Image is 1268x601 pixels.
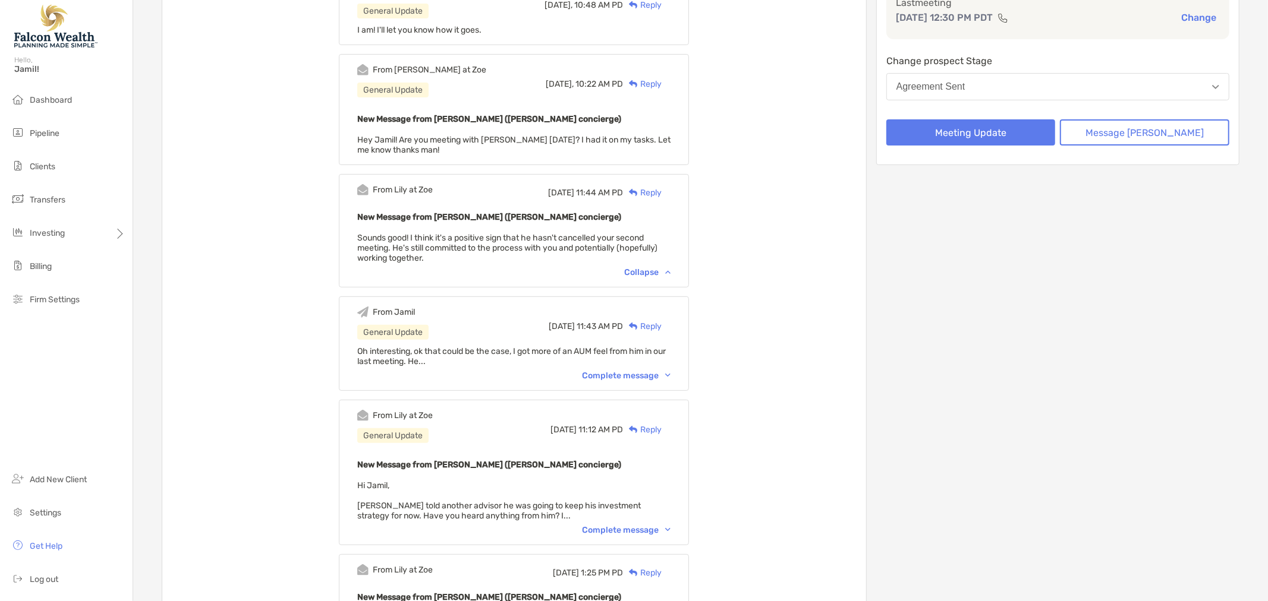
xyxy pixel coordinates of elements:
[553,568,579,578] span: [DATE]
[357,83,429,97] div: General Update
[577,321,623,331] span: 11:43 AM PD
[30,508,61,518] span: Settings
[357,325,429,340] div: General Update
[357,410,369,421] img: Event icon
[665,528,671,532] img: Chevron icon
[357,184,369,195] img: Event icon
[30,541,62,551] span: Get Help
[373,565,433,575] div: From Lily at Zoe
[357,480,641,521] span: Hi Jamil, [PERSON_NAME] told another advisor he was going to keep his investment strategy for now...
[624,267,671,277] div: Collapse
[357,25,482,35] span: I am! I'll let you know how it goes.
[30,195,65,205] span: Transfers
[11,292,25,306] img: firm-settings icon
[11,225,25,239] img: investing icon
[357,564,369,575] img: Event icon
[11,159,25,173] img: clients icon
[11,472,25,486] img: add_new_client icon
[11,538,25,552] img: get-help icon
[30,162,55,172] span: Clients
[373,65,486,75] div: From [PERSON_NAME] at Zoe
[623,320,662,333] div: Reply
[886,53,1229,68] p: Change prospect Stage
[896,10,993,25] p: [DATE] 12:30 PM PDT
[357,64,369,75] img: Event icon
[629,426,638,434] img: Reply icon
[14,5,97,48] img: Falcon Wealth Planning Logo
[30,475,87,485] span: Add New Client
[886,119,1056,145] button: Meeting Update
[357,346,666,366] span: Oh interesting, ok that could be the case, I got more of an AUM feel from him in our last meeting...
[998,13,1008,23] img: communication type
[578,425,623,435] span: 11:12 AM PD
[373,307,415,317] div: From Jamil
[623,186,662,199] div: Reply
[623,78,662,90] div: Reply
[546,79,574,89] span: [DATE],
[629,322,638,330] img: Reply icon
[11,192,25,206] img: transfers icon
[30,128,59,138] span: Pipeline
[30,261,52,271] span: Billing
[30,574,58,584] span: Log out
[575,79,623,89] span: 10:22 AM PD
[373,185,433,195] div: From Lily at Zoe
[550,425,577,435] span: [DATE]
[1178,11,1220,24] button: Change
[896,81,965,92] div: Agreement Sent
[357,460,621,470] b: New Message from [PERSON_NAME] ([PERSON_NAME] concierge)
[357,212,621,222] b: New Message from [PERSON_NAME] ([PERSON_NAME] concierge)
[665,270,671,274] img: Chevron icon
[11,571,25,586] img: logout icon
[629,80,638,88] img: Reply icon
[14,64,125,74] span: Jamil!
[1212,85,1219,89] img: Open dropdown arrow
[11,92,25,106] img: dashboard icon
[30,95,72,105] span: Dashboard
[582,525,671,535] div: Complete message
[629,189,638,197] img: Reply icon
[357,4,429,18] div: General Update
[582,371,671,381] div: Complete message
[357,114,621,124] b: New Message from [PERSON_NAME] ([PERSON_NAME] concierge)
[576,188,623,198] span: 11:44 AM PD
[629,569,638,577] img: Reply icon
[623,567,662,579] div: Reply
[30,295,80,305] span: Firm Settings
[373,410,433,420] div: From Lily at Zoe
[665,374,671,377] img: Chevron icon
[1060,119,1229,145] button: Message [PERSON_NAME]
[629,1,638,9] img: Reply icon
[357,135,671,155] span: Hey Jamil! Are you meeting with [PERSON_NAME] [DATE]? I had it on my tasks. Let me know thanks man!
[549,321,575,331] span: [DATE]
[581,568,623,578] span: 1:25 PM PD
[30,228,65,238] span: Investing
[357,428,429,443] div: General Update
[357,233,657,263] span: Sounds good! I think it's a positive sign that he hasn't cancelled your second meeting. He's stil...
[623,423,662,436] div: Reply
[11,505,25,519] img: settings icon
[548,188,574,198] span: [DATE]
[886,73,1229,100] button: Agreement Sent
[11,125,25,140] img: pipeline icon
[11,258,25,273] img: billing icon
[357,306,369,318] img: Event icon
